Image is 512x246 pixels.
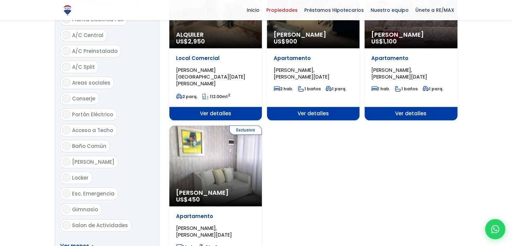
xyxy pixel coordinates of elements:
p: Apartamento [371,55,450,62]
input: Esc. Emergencia [62,189,70,197]
span: [PERSON_NAME], [PERSON_NAME][DATE] [176,224,232,238]
span: [PERSON_NAME] [72,158,114,165]
span: 900 [285,37,297,45]
span: mt [202,94,230,99]
span: 1 baños [298,86,321,92]
span: Propiedades [263,5,301,15]
img: Logo de REMAX [62,4,73,16]
input: Salon de Actividades [62,221,70,229]
span: [PERSON_NAME][GEOGRAPHIC_DATA][DATE][PERSON_NAME] [176,66,245,87]
span: 2,950 [188,37,205,45]
span: Acceso a Techo [72,127,113,134]
span: A/C Split [72,63,95,70]
span: Areas sociales [72,79,110,86]
span: Exclusiva [229,125,262,135]
span: US$ [176,195,200,204]
span: [PERSON_NAME], [PERSON_NAME][DATE] [371,66,427,80]
span: Gimnasio [72,206,98,213]
span: Esc. Emergencia [72,190,114,197]
span: 1 parq. [326,86,346,92]
span: Conserje [72,95,95,102]
span: Ver detalles [169,107,262,120]
span: Alquiler [176,31,255,38]
span: [PERSON_NAME] [274,31,353,38]
input: Conserje [62,94,70,102]
input: [PERSON_NAME] [62,158,70,166]
span: Portón Eléctrico [72,111,113,118]
span: 1 hab. [371,86,390,92]
span: A/C Preinstalado [72,48,117,55]
span: Nuestro equipo [367,5,412,15]
span: A/C Central [72,32,103,39]
span: Salon de Actividades [72,222,128,229]
span: 1,100 [383,37,397,45]
span: US$ [176,37,205,45]
span: 112.00 [210,94,222,99]
span: Locker [72,174,89,181]
span: Únete a RE/MAX [412,5,457,15]
span: US$ [371,37,397,45]
span: 1 parq. [422,86,443,92]
span: [PERSON_NAME] [176,189,255,196]
span: US$ [274,37,297,45]
input: A/C Central [62,31,70,39]
span: Inicio [243,5,263,15]
input: Baño Común [62,142,70,150]
span: Préstamos Hipotecarios [301,5,367,15]
sup: 2 [228,93,230,98]
span: 2 parq. [176,94,198,99]
input: Gimnasio [62,205,70,213]
p: Apartamento [176,213,255,220]
span: Baño Común [72,143,106,150]
input: Locker [62,174,70,182]
input: Areas sociales [62,79,70,87]
input: A/C Split [62,63,70,71]
input: Portón Eléctrico [62,110,70,118]
p: Apartamento [274,55,353,62]
span: 1 baños [395,86,418,92]
p: Local Comercial [176,55,255,62]
span: 2 hab. [274,86,293,92]
span: Ver detalles [267,107,360,120]
span: 450 [188,195,200,204]
span: [PERSON_NAME], [PERSON_NAME][DATE] [274,66,330,80]
input: A/C Preinstalado [62,47,70,55]
span: Ver detalles [365,107,457,120]
span: [PERSON_NAME] [371,31,450,38]
input: Acceso a Techo [62,126,70,134]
